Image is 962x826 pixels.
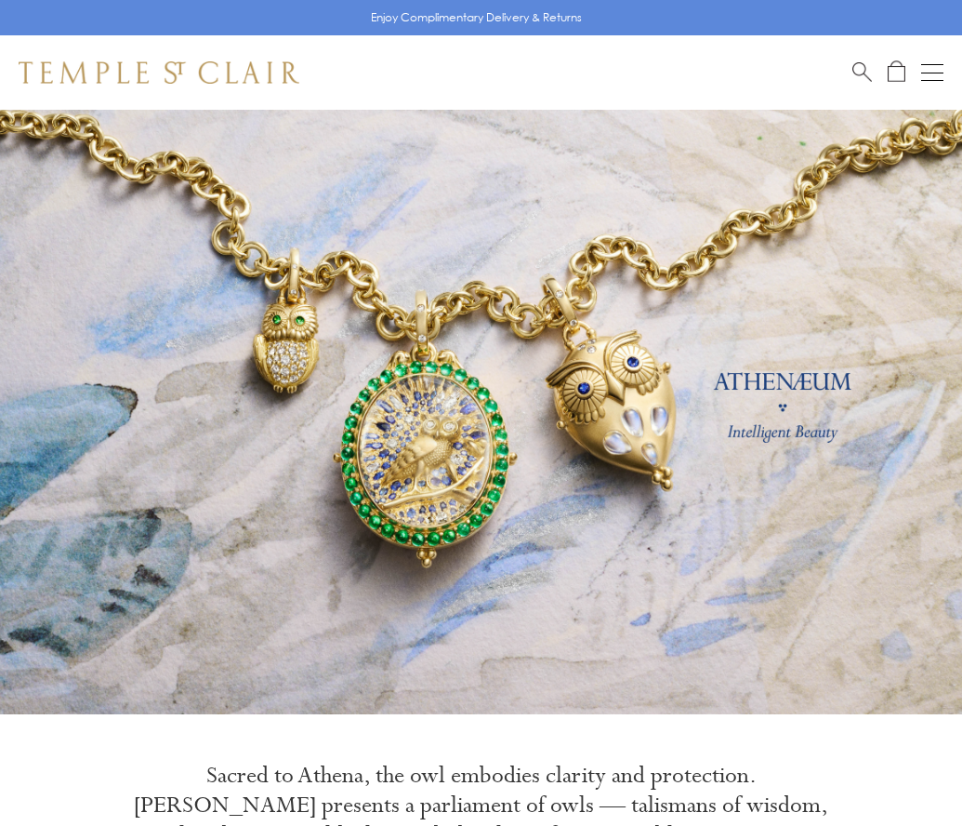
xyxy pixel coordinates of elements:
a: Search [852,60,872,84]
p: Enjoy Complimentary Delivery & Returns [371,8,582,27]
button: Open navigation [921,61,943,84]
a: Open Shopping Bag [888,60,905,84]
img: Temple St. Clair [19,61,299,84]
